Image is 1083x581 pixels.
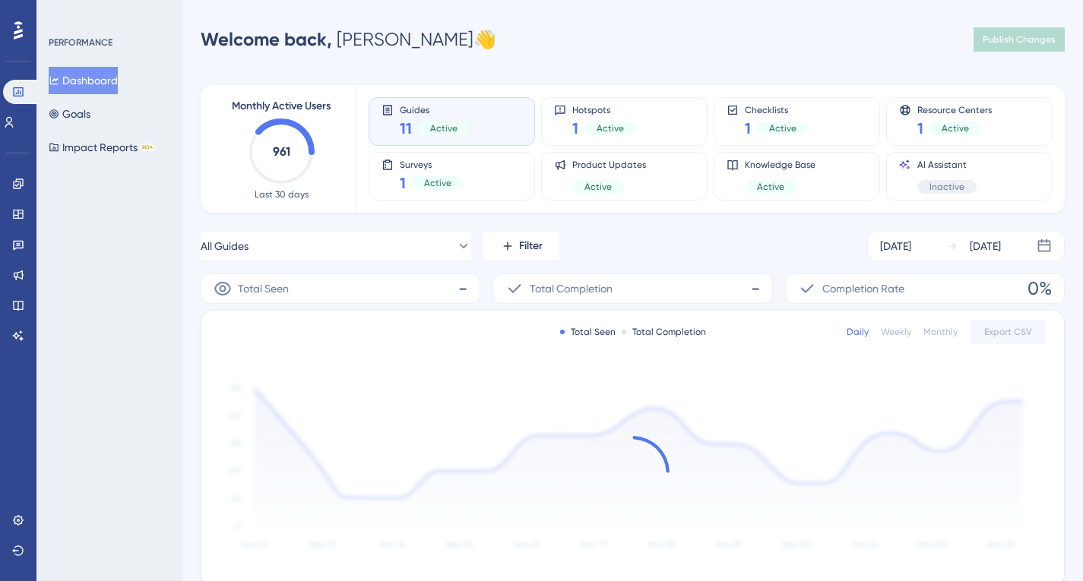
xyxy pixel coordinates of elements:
span: Active [584,181,612,193]
div: [DATE] [880,237,911,255]
span: Publish Changes [983,33,1056,46]
span: 1 [400,172,406,194]
div: Total Seen [560,326,616,338]
text: 961 [273,144,290,159]
button: Publish Changes [974,27,1065,52]
span: Welcome back, [201,28,332,50]
span: Active [597,122,624,134]
button: All Guides [201,231,471,261]
span: Monthly Active Users [232,97,331,115]
span: 0% [1028,276,1052,301]
span: Export CSV [984,326,1032,338]
span: Active [424,177,451,189]
span: AI Assistant [917,159,977,171]
span: Last 30 days [255,188,309,201]
span: - [751,276,760,301]
div: Monthly [923,326,958,338]
span: Inactive [929,181,964,193]
span: Checklists [745,104,809,115]
button: Export CSV [970,320,1046,344]
span: Resource Centers [917,104,992,115]
span: Total Seen [238,279,289,298]
span: Hotspots [572,104,636,115]
div: Total Completion [622,326,706,338]
span: Product Updates [572,159,646,171]
span: Filter [519,237,543,255]
div: BETA [141,144,154,151]
span: 11 [400,118,412,139]
button: Goals [49,100,90,128]
span: Guides [400,104,470,115]
span: Active [430,122,458,134]
button: Impact ReportsBETA [49,134,154,161]
span: 1 [917,118,923,139]
button: Filter [483,231,559,261]
span: All Guides [201,237,249,255]
div: PERFORMANCE [49,36,112,49]
span: Knowledge Base [745,159,815,171]
div: Daily [847,326,869,338]
div: [PERSON_NAME] 👋 [201,27,496,52]
span: Active [757,181,784,193]
span: 1 [572,118,578,139]
span: 1 [745,118,751,139]
span: Total Completion [530,279,613,298]
span: - [458,276,467,301]
span: Active [769,122,796,134]
span: Surveys [400,159,464,169]
button: Dashboard [49,67,118,94]
span: Completion Rate [822,279,904,298]
div: Weekly [881,326,911,338]
div: [DATE] [970,237,1001,255]
span: Active [942,122,969,134]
